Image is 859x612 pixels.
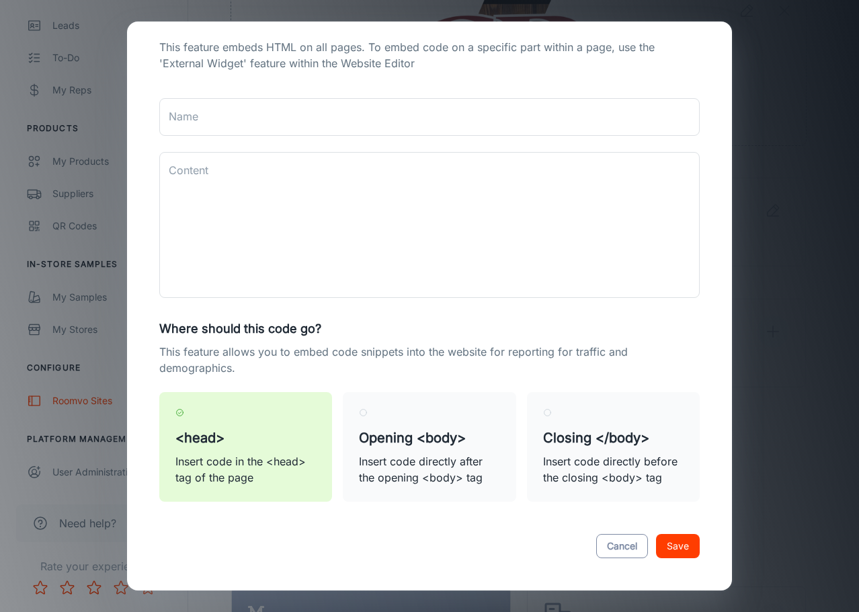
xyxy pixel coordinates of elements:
p: This feature allows you to embed code snippets into the website for reporting for traffic and dem... [159,344,700,376]
h6: Where should this code go? [159,319,700,338]
p: Insert code directly after the opening <body> tag [359,453,499,486]
button: Cancel [596,534,648,558]
input: Set a name for your code snippet [159,98,700,136]
h5: <head> [175,428,316,448]
h5: Opening <body> [359,428,499,448]
p: This feature embeds HTML on all pages. To embed code on a specific part within a page, use the 'E... [159,39,700,71]
label: Closing </body>Insert code directly before the closing <body> tag [527,392,700,502]
p: Insert code directly before the closing <body> tag [543,453,684,486]
p: Insert code in the <head> tag of the page [175,453,316,486]
h5: Closing </body> [543,428,684,448]
button: Save [656,534,700,558]
label: <head>Insert code in the <head> tag of the page [159,392,332,502]
label: Opening <body>Insert code directly after the opening <body> tag [343,392,516,502]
